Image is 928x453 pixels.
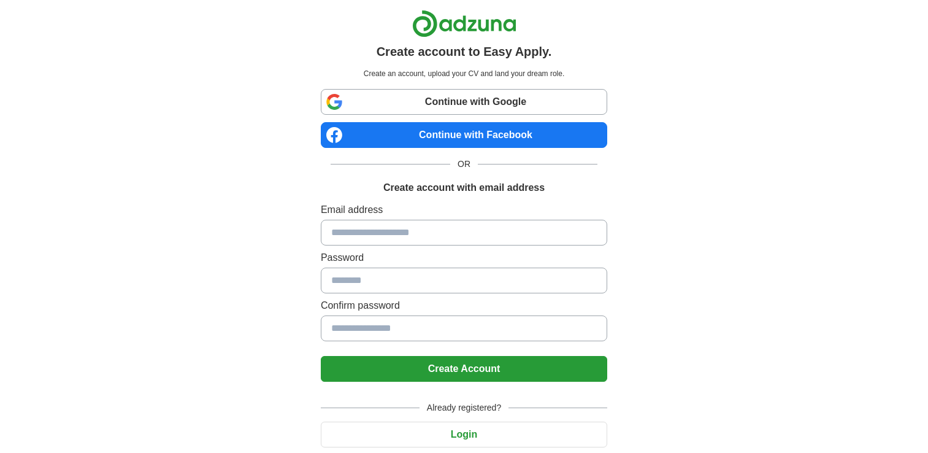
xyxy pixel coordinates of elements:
[321,429,607,439] a: Login
[383,180,545,195] h1: Create account with email address
[321,250,607,265] label: Password
[321,422,607,447] button: Login
[321,89,607,115] a: Continue with Google
[450,158,478,171] span: OR
[321,122,607,148] a: Continue with Facebook
[412,10,516,37] img: Adzuna logo
[321,203,607,217] label: Email address
[323,68,605,79] p: Create an account, upload your CV and land your dream role.
[321,298,607,313] label: Confirm password
[377,42,552,61] h1: Create account to Easy Apply.
[321,356,607,382] button: Create Account
[420,401,508,414] span: Already registered?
